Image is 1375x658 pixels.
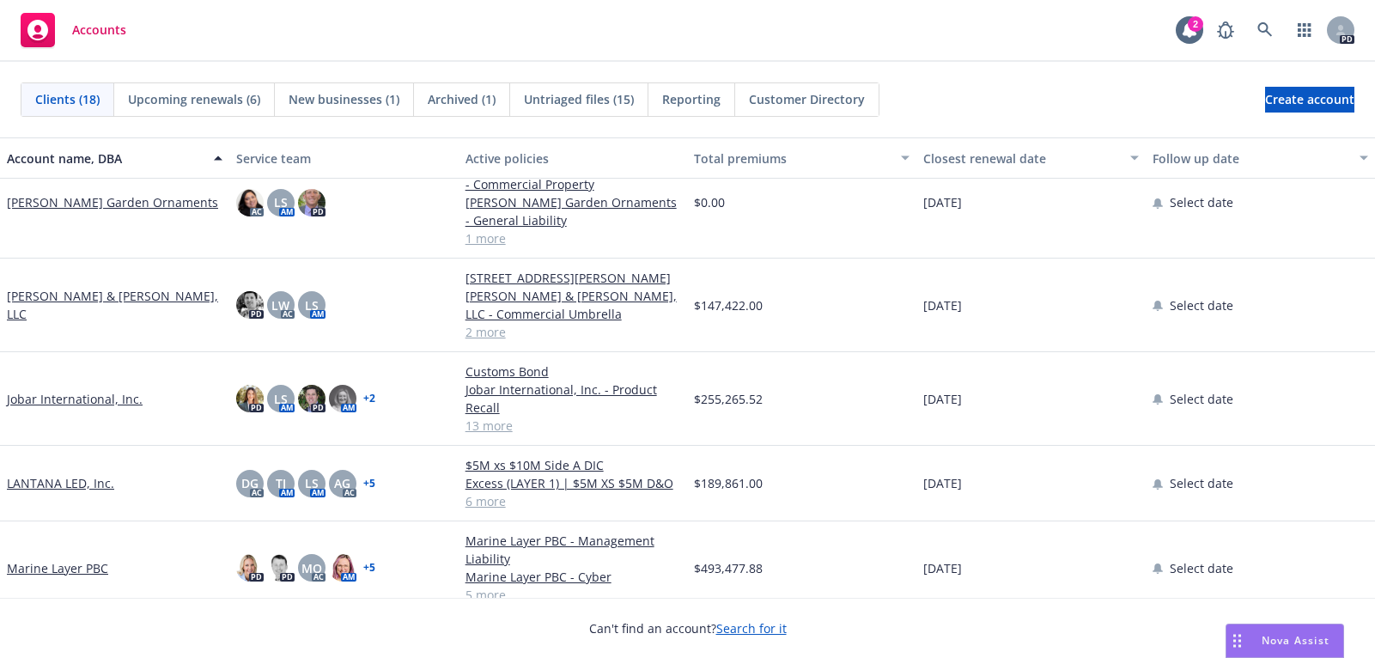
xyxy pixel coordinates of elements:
a: 5 more [465,586,681,604]
div: Active policies [465,149,681,168]
a: [PERSON_NAME] & [PERSON_NAME], LLC - Commercial Umbrella [465,287,681,323]
span: Create account [1265,83,1354,116]
a: 1 more [465,229,681,247]
span: Upcoming renewals (6) [128,90,260,108]
span: $0.00 [694,193,725,211]
img: photo [298,189,325,216]
span: Clients (18) [35,90,100,108]
a: + 5 [363,563,375,573]
span: [DATE] [923,193,962,211]
span: Accounts [72,23,126,37]
span: [DATE] [923,390,962,408]
span: LS [274,193,288,211]
span: Customer Directory [749,90,865,108]
span: New businesses (1) [289,90,399,108]
a: [PERSON_NAME] Garden Ornaments - General Liability [465,193,681,229]
span: LS [305,296,319,314]
a: Report a Bug [1208,13,1243,47]
a: LANTANA LED, Inc. [7,474,114,492]
span: $147,422.00 [694,296,763,314]
a: Customs Bond [465,363,681,381]
a: [PERSON_NAME] Garden Ornaments [7,193,218,211]
a: Search for it [716,620,787,637]
a: Excess (LAYER 1) | $5M XS $5M D&O [465,474,681,492]
span: $255,265.52 [694,390,763,408]
span: Select date [1170,296,1233,314]
span: Archived (1) [428,90,496,108]
span: LW [271,296,289,314]
span: Select date [1170,390,1233,408]
div: Total premiums [694,149,891,168]
a: Accounts [14,6,133,54]
img: photo [329,554,356,582]
img: photo [329,385,356,412]
span: $493,477.88 [694,559,763,577]
button: Follow up date [1146,137,1375,179]
img: photo [298,385,325,412]
span: Select date [1170,474,1233,492]
a: Marine Layer PBC - Management Liability [465,532,681,568]
img: photo [236,554,264,582]
span: [DATE] [923,474,962,492]
span: Select date [1170,193,1233,211]
span: Can't find an account? [589,619,787,637]
span: Untriaged files (15) [524,90,634,108]
a: 13 more [465,417,681,435]
span: DG [241,474,259,492]
span: $189,861.00 [694,474,763,492]
span: Nova Assist [1262,633,1329,648]
span: LS [274,390,288,408]
span: LS [305,474,319,492]
a: Marine Layer PBC [7,559,108,577]
a: [PERSON_NAME] & [PERSON_NAME], LLC [7,287,222,323]
div: Drag to move [1226,624,1248,657]
span: MQ [301,559,322,577]
div: Closest renewal date [923,149,1120,168]
a: Marine Layer PBC - Cyber [465,568,681,586]
img: photo [267,554,295,582]
a: + 5 [363,478,375,489]
a: Switch app [1287,13,1322,47]
a: Search [1248,13,1282,47]
span: TJ [276,474,286,492]
a: $5M xs $10M Side A DIC [465,456,681,474]
button: Service team [229,137,459,179]
a: 2 more [465,323,681,341]
div: Service team [236,149,452,168]
a: [STREET_ADDRESS][PERSON_NAME] [465,269,681,287]
span: [DATE] [923,559,962,577]
a: Jobar International, Inc. - Product Recall [465,381,681,417]
span: Reporting [662,90,721,108]
div: 2 [1188,16,1203,32]
a: Create account [1265,87,1354,113]
a: + 2 [363,393,375,404]
button: Closest renewal date [916,137,1146,179]
div: Account name, DBA [7,149,204,168]
button: Active policies [459,137,688,179]
button: Nova Assist [1226,624,1344,658]
div: Follow up date [1153,149,1349,168]
button: Total premiums [687,137,916,179]
img: photo [236,291,264,319]
img: photo [236,189,264,216]
span: AG [334,474,350,492]
span: Select date [1170,559,1233,577]
a: 6 more [465,492,681,510]
a: Jobar International, Inc. [7,390,143,408]
span: [DATE] [923,296,962,314]
img: photo [236,385,264,412]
